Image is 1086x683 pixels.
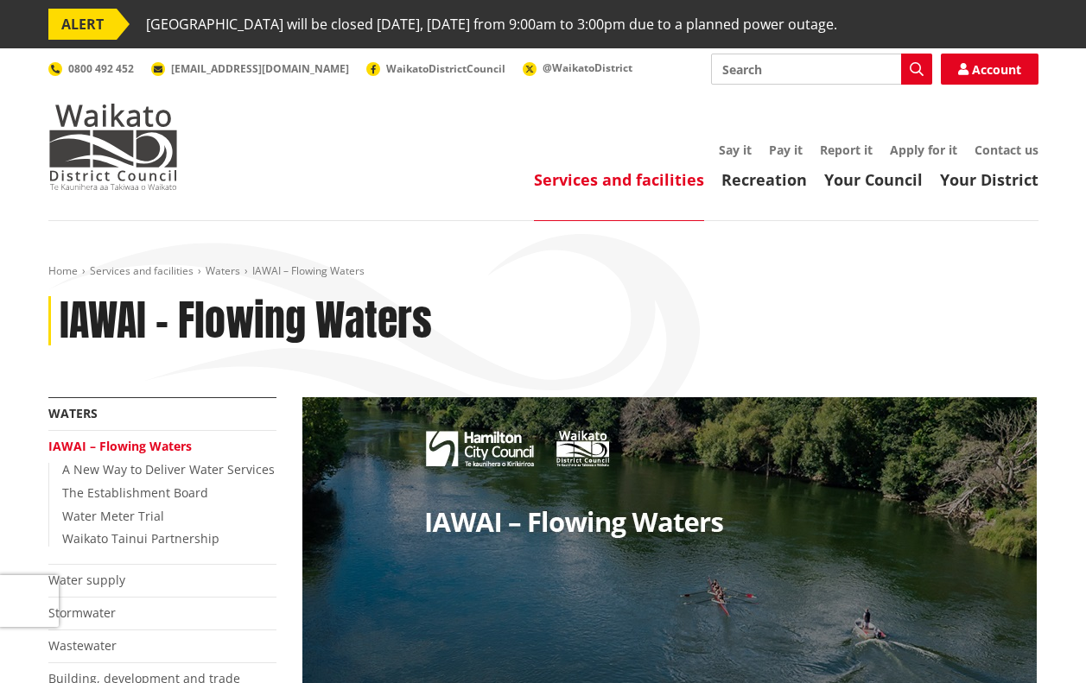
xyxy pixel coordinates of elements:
[975,142,1038,158] a: Contact us
[48,9,117,40] span: ALERT
[48,104,178,190] img: Waikato District Council - Te Kaunihera aa Takiwaa o Waikato
[711,54,932,85] input: Search input
[151,61,349,76] a: [EMAIL_ADDRESS][DOMAIN_NAME]
[940,169,1038,190] a: Your District
[719,142,752,158] a: Say it
[206,263,240,278] a: Waters
[890,142,957,158] a: Apply for it
[62,461,275,477] a: A New Way to Deliver Water Services
[48,264,1038,279] nav: breadcrumb
[48,405,98,421] a: Waters
[68,61,134,76] span: 0800 492 452
[90,263,194,278] a: Services and facilities
[48,637,117,654] a: Wastewater
[171,61,349,76] span: [EMAIL_ADDRESS][DOMAIN_NAME]
[60,296,432,346] h1: IAWAI – Flowing Waters
[48,61,134,76] a: 0800 492 452
[48,263,78,278] a: Home
[366,61,505,76] a: WaikatoDistrictCouncil
[48,572,125,588] a: Water supply
[543,60,632,75] span: @WaikatoDistrict
[820,142,873,158] a: Report it
[824,169,923,190] a: Your Council
[721,169,807,190] a: Recreation
[769,142,803,158] a: Pay it
[523,60,632,75] a: @WaikatoDistrict
[48,438,192,454] a: IAWAI – Flowing Waters
[62,508,164,524] a: Water Meter Trial
[48,604,116,621] a: Stormwater
[146,9,837,40] span: [GEOGRAPHIC_DATA] will be closed [DATE], [DATE] from 9:00am to 3:00pm due to a planned power outage.
[252,263,365,278] span: IAWAI – Flowing Waters
[534,169,704,190] a: Services and facilities
[386,61,505,76] span: WaikatoDistrictCouncil
[62,530,219,547] a: Waikato Tainui Partnership
[62,484,208,501] a: The Establishment Board
[941,54,1038,85] a: Account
